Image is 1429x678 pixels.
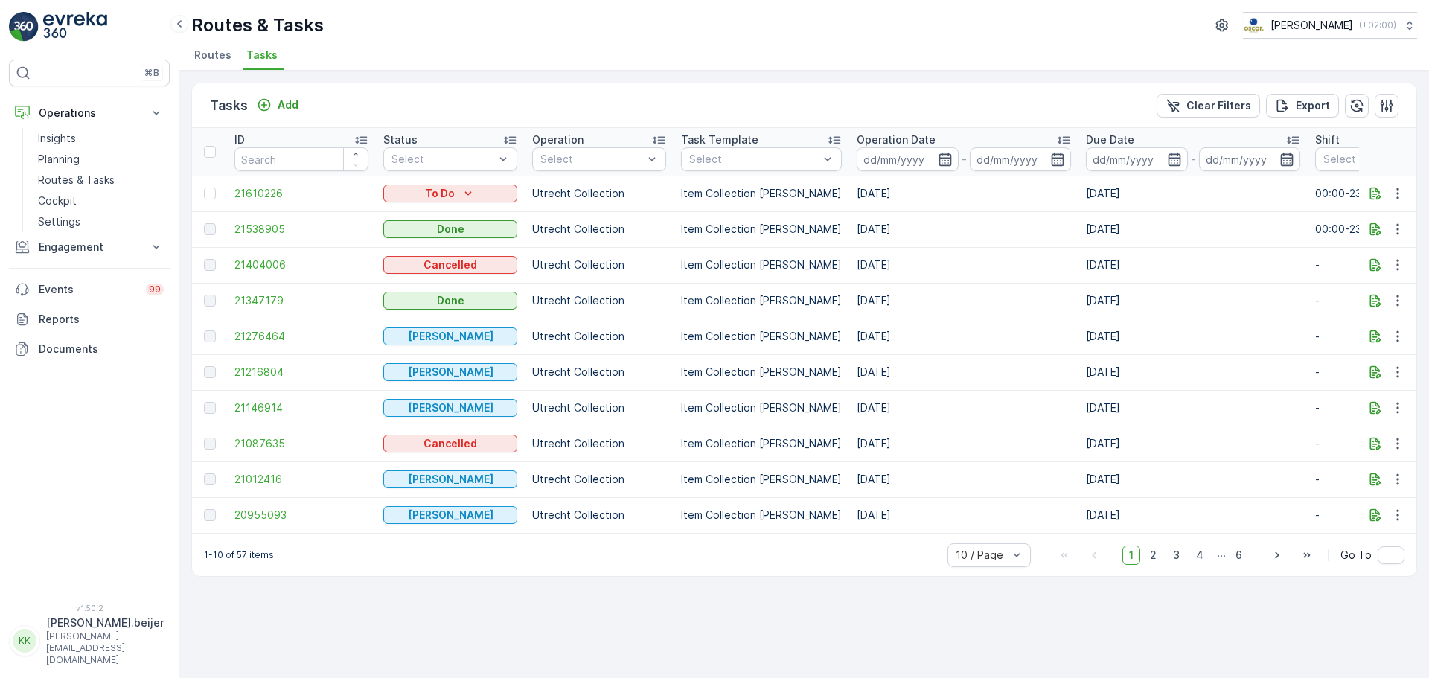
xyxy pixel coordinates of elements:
button: Export [1266,94,1339,118]
p: Item Collection [PERSON_NAME] [681,365,842,380]
a: 21610226 [234,186,368,201]
span: 21404006 [234,258,368,272]
p: Cockpit [38,194,77,208]
p: Events [39,282,137,297]
button: To Do [383,185,517,202]
p: [PERSON_NAME] [408,400,493,415]
p: Engagement [39,240,140,255]
td: [DATE] [1078,319,1308,354]
button: Done [383,292,517,310]
a: Settings [32,211,170,232]
span: 21216804 [234,365,368,380]
p: Item Collection [PERSON_NAME] [681,329,842,344]
p: Operation Date [857,132,936,147]
span: 4 [1189,546,1210,565]
p: Shift [1315,132,1340,147]
td: [DATE] [1078,497,1308,533]
td: [DATE] [1078,354,1308,390]
p: Utrecht Collection [532,186,666,201]
p: Item Collection [PERSON_NAME] [681,472,842,487]
p: ... [1217,546,1226,565]
img: basis-logo_rgb2x.png [1243,17,1265,33]
div: Toggle Row Selected [204,473,216,485]
a: 20955093 [234,508,368,522]
input: dd/mm/yyyy [1086,147,1188,171]
p: Select [391,152,494,167]
span: v 1.50.2 [9,604,170,613]
td: [DATE] [1078,461,1308,497]
td: [DATE] [1078,211,1308,247]
p: - [1191,150,1196,168]
button: Geen Afval [383,363,517,381]
span: 2 [1143,546,1163,565]
p: Routes & Tasks [191,13,324,37]
div: Toggle Row Selected [204,259,216,271]
div: Toggle Row Selected [204,438,216,450]
p: Routes & Tasks [38,173,115,188]
p: Tasks [210,95,248,116]
p: Utrecht Collection [532,400,666,415]
p: Add [278,97,298,112]
span: 3 [1166,546,1186,565]
p: Operation [532,132,584,147]
p: [PERSON_NAME] [1270,18,1353,33]
input: Search [234,147,368,171]
button: Clear Filters [1157,94,1260,118]
div: KK [13,629,36,653]
td: [DATE] [1078,283,1308,319]
button: Geen Afval [383,399,517,417]
td: [DATE] [1078,247,1308,283]
span: Tasks [246,48,278,63]
p: Done [437,293,464,308]
p: Operations [39,106,140,121]
button: KK[PERSON_NAME].beijer[PERSON_NAME][EMAIL_ADDRESS][DOMAIN_NAME] [9,615,170,666]
button: Cancelled [383,435,517,452]
td: [DATE] [849,247,1078,283]
p: [PERSON_NAME] [408,472,493,487]
a: Events99 [9,275,170,304]
p: Item Collection [PERSON_NAME] [681,258,842,272]
p: Reports [39,312,164,327]
p: To Do [425,186,455,201]
a: Documents [9,334,170,364]
a: 21146914 [234,400,368,415]
a: Cockpit [32,191,170,211]
div: Toggle Row Selected [204,366,216,378]
input: dd/mm/yyyy [970,147,1072,171]
div: Toggle Row Selected [204,330,216,342]
a: Routes & Tasks [32,170,170,191]
p: Item Collection [PERSON_NAME] [681,436,842,451]
p: Utrecht Collection [532,222,666,237]
button: Done [383,220,517,238]
button: [PERSON_NAME](+02:00) [1243,12,1417,39]
span: 21276464 [234,329,368,344]
td: [DATE] [849,283,1078,319]
p: Status [383,132,418,147]
a: 21012416 [234,472,368,487]
td: [DATE] [849,354,1078,390]
p: [PERSON_NAME] [408,329,493,344]
button: Geen Afval [383,506,517,524]
div: Toggle Row Selected [204,402,216,414]
p: Item Collection [PERSON_NAME] [681,222,842,237]
div: Toggle Row Selected [204,188,216,199]
p: [PERSON_NAME] [408,365,493,380]
span: 1 [1122,546,1140,565]
td: [DATE] [849,390,1078,426]
p: Utrecht Collection [532,258,666,272]
button: Geen Afval [383,327,517,345]
a: Planning [32,149,170,170]
p: Cancelled [423,436,477,451]
p: Item Collection [PERSON_NAME] [681,508,842,522]
p: [PERSON_NAME] [408,508,493,522]
p: Utrecht Collection [532,508,666,522]
p: Done [437,222,464,237]
p: ( +02:00 ) [1359,19,1396,31]
img: logo_light-DOdMpM7g.png [43,12,107,42]
td: [DATE] [849,426,1078,461]
td: [DATE] [1078,176,1308,211]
